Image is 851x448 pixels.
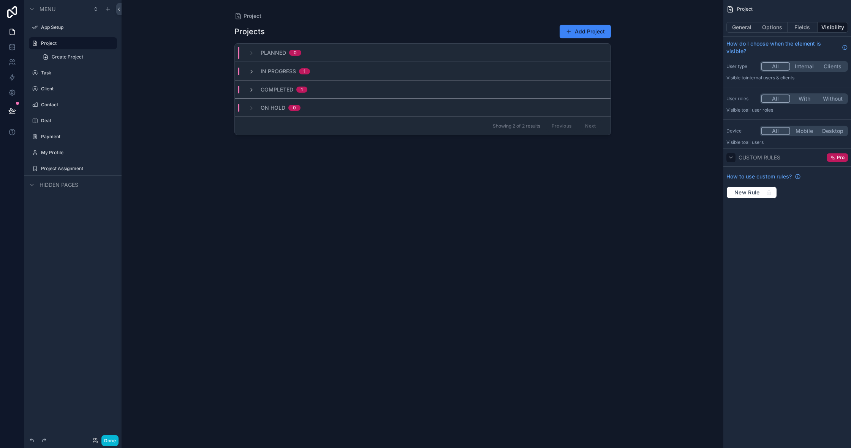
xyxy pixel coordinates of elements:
button: Without [818,95,847,103]
button: Options [757,22,788,33]
button: With [790,95,819,103]
span: Menu [40,5,55,13]
label: Task [41,70,115,76]
button: Clients [818,62,847,71]
span: Project [737,6,753,12]
label: App Setup [41,24,115,30]
button: Desktop [818,127,847,135]
label: User type [726,63,757,69]
p: Visible to [726,75,848,81]
span: In Progress [261,68,296,75]
label: Project [41,40,112,46]
span: Hidden pages [40,181,78,189]
span: all users [746,139,764,145]
label: Payment [41,134,115,140]
a: Create Project [38,51,117,63]
span: Custom rules [739,154,780,161]
button: Fields [788,22,818,33]
button: Visibility [818,22,848,33]
button: New Rule [726,186,777,199]
h1: Projects [234,26,265,37]
label: Project Assignment [41,166,115,172]
div: 0 [294,50,297,56]
label: Contact [41,102,115,108]
button: All [761,62,790,71]
button: All [761,127,790,135]
div: 1 [301,87,303,93]
div: 1 [304,68,305,74]
p: Visible to [726,139,848,145]
span: Planned [261,49,286,57]
a: Project [234,12,261,20]
div: 0 [293,105,296,111]
span: On Hold [261,104,285,112]
button: Mobile [790,127,819,135]
span: Internal users & clients [746,75,794,80]
label: User roles [726,96,757,102]
span: New Rule [731,189,763,196]
button: Done [101,435,119,446]
a: How do I choose when the element is visible? [726,40,848,55]
a: How to use custom rules? [726,173,801,180]
button: Add Project [560,25,611,38]
span: How do I choose when the element is visible? [726,40,839,55]
span: Project [244,12,261,20]
p: Visible to [726,107,848,113]
button: General [726,22,757,33]
span: Showing 2 of 2 results [493,123,540,129]
span: Completed [261,86,293,93]
span: Pro [837,155,845,161]
label: Device [726,128,757,134]
span: How to use custom rules? [726,173,792,180]
button: All [761,95,790,103]
span: All user roles [746,107,773,113]
label: Deal [41,118,115,124]
button: Internal [790,62,819,71]
label: My Profile [41,150,115,156]
span: Create Project [52,54,83,60]
label: Client [41,86,115,92]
